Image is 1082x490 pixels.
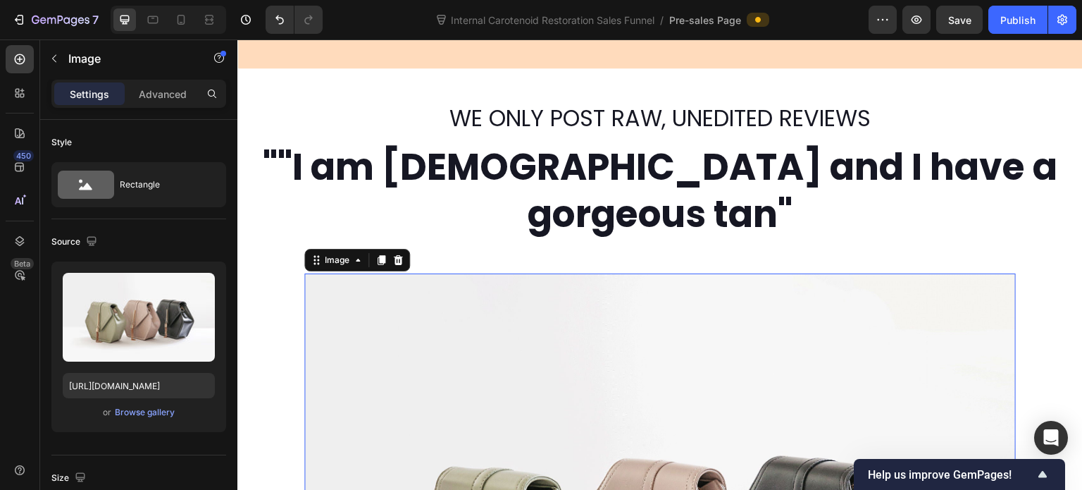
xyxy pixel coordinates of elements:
button: Show survey - Help us improve GemPages! [868,466,1051,483]
div: Open Intercom Messenger [1034,421,1068,455]
span: or [103,404,111,421]
p: Image [68,50,188,67]
button: 7 [6,6,105,34]
div: Size [51,469,89,488]
button: Browse gallery [114,405,175,419]
span: Internal Carotenoid Restoration Sales Funnel [448,13,657,27]
iframe: To enrich screen reader interactions, please activate Accessibility in Grammarly extension settings [237,39,1082,490]
span: Pre-sales Page [669,13,741,27]
span: / [660,13,664,27]
button: Save [936,6,983,34]
div: Publish [1000,13,1036,27]
span: Help us improve GemPages! [868,468,1034,482]
p: 7 [92,11,99,28]
div: 450 [13,150,34,161]
img: preview-image [63,273,215,362]
div: Beta [11,258,34,269]
div: Rectangle [120,169,206,201]
div: Style [51,136,72,149]
p: Settings [70,87,109,102]
input: https://example.com/image.jpg [63,373,215,398]
div: Browse gallery [115,406,175,419]
div: Undo/Redo [266,6,323,34]
button: Publish [988,6,1047,34]
div: Source [51,233,100,252]
span: Save [948,14,971,26]
p: Advanced [139,87,187,102]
